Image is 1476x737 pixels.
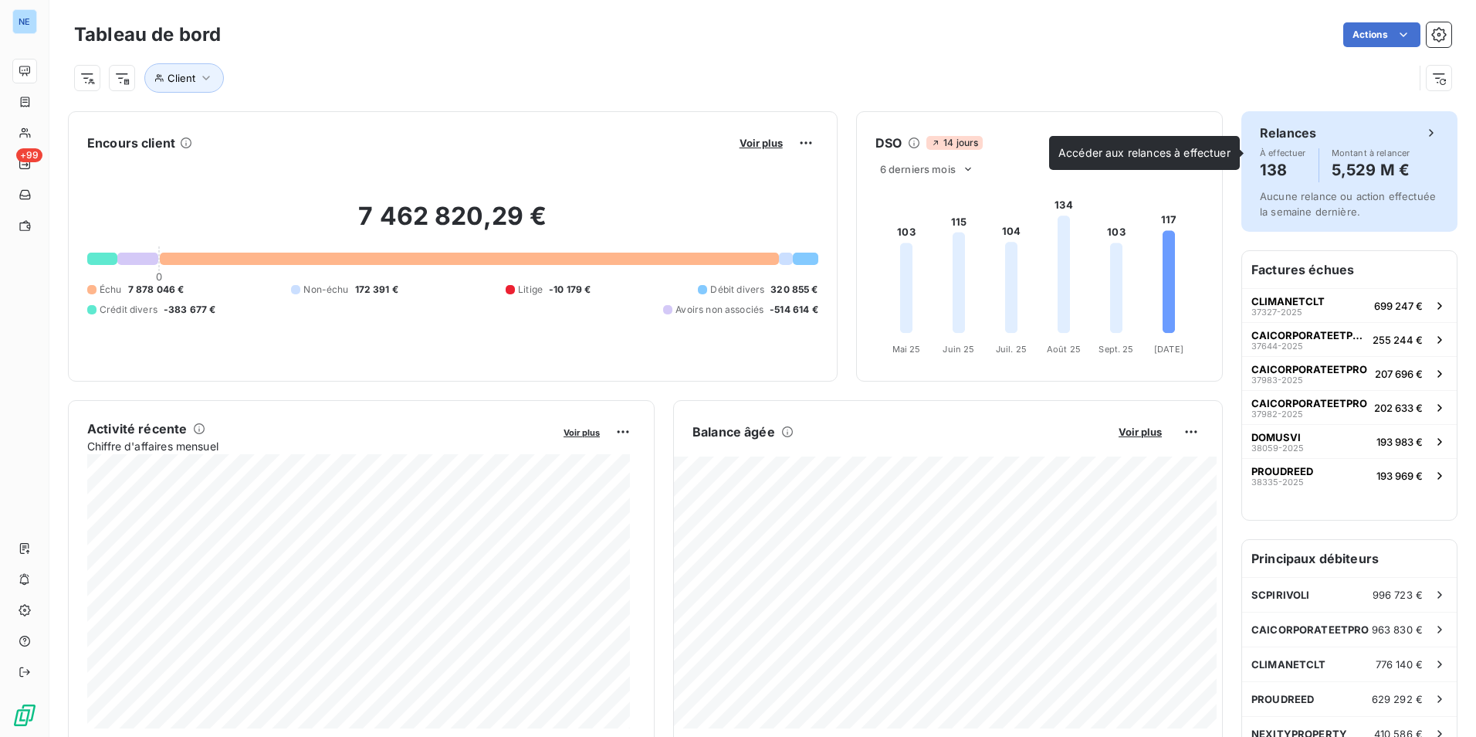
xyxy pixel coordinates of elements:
[12,703,37,728] img: Logo LeanPay
[1372,623,1423,636] span: 963 830 €
[87,134,175,152] h6: Encours client
[164,303,216,317] span: -383 677 €
[1251,477,1304,487] span: 38335-2025
[549,283,591,297] span: -10 179 €
[1047,344,1081,355] tspan: Août 25
[1251,341,1303,351] span: 37644-2025
[1251,443,1304,453] span: 38059-2025
[1260,158,1306,182] h4: 138
[1251,589,1310,601] span: SCPIRIVOLI
[1251,329,1366,341] span: CAICORPORATEETPRO
[1376,658,1423,671] span: 776 140 €
[735,136,787,150] button: Voir plus
[875,134,902,152] h6: DSO
[1242,356,1457,390] button: CAICORPORATEETPRO37983-2025207 696 €
[1260,124,1316,142] h6: Relances
[1332,148,1410,158] span: Montant à relancer
[1251,658,1326,671] span: CLIMANETCLT
[355,283,398,297] span: 172 391 €
[1424,684,1461,722] iframe: Intercom live chat
[1251,409,1303,419] span: 37982-2025
[1376,436,1423,448] span: 193 983 €
[1376,470,1423,482] span: 193 969 €
[1242,540,1457,577] h6: Principaux débiteurs
[1251,465,1313,477] span: PROUDREED
[1374,300,1423,312] span: 699 247 €
[996,344,1027,355] tspan: Juil. 25
[168,72,195,84] span: Client
[710,283,764,297] span: Débit divers
[1114,425,1166,439] button: Voir plus
[564,427,600,438] span: Voir plus
[144,63,224,93] button: Client
[12,9,37,34] div: NE
[692,423,775,441] h6: Balance âgée
[1251,295,1325,307] span: CLIMANETCLT
[892,344,920,355] tspan: Mai 25
[1251,363,1367,375] span: CAICORPORATEETPRO
[740,137,783,149] span: Voir plus
[87,201,818,247] h2: 7 462 820,29 €
[303,283,348,297] span: Non-échu
[87,419,187,438] h6: Activité récente
[1374,402,1423,414] span: 202 633 €
[1343,22,1420,47] button: Actions
[1251,307,1302,317] span: 37327-2025
[16,148,42,162] span: +99
[1251,693,1314,705] span: PROUDREED
[100,283,122,297] span: Échu
[1099,344,1133,355] tspan: Sept. 25
[87,438,553,454] span: Chiffre d'affaires mensuel
[518,283,543,297] span: Litige
[1251,431,1301,443] span: DOMUSVI
[156,270,162,283] span: 0
[1242,424,1457,458] button: DOMUSVI38059-2025193 983 €
[926,136,983,150] span: 14 jours
[880,163,956,175] span: 6 derniers mois
[128,283,184,297] span: 7 878 046 €
[1375,368,1423,380] span: 207 696 €
[1372,693,1423,705] span: 629 292 €
[1242,322,1457,356] button: CAICORPORATEETPRO37644-2025255 244 €
[1242,390,1457,424] button: CAICORPORATEETPRO37982-2025202 633 €
[1242,288,1457,322] button: CLIMANETCLT37327-2025699 247 €
[1260,190,1436,218] span: Aucune relance ou action effectuée la semaine dernière.
[1260,148,1306,158] span: À effectuer
[1251,397,1367,409] span: CAICORPORATEETPRO
[1242,251,1457,288] h6: Factures échues
[559,425,604,439] button: Voir plus
[675,303,763,317] span: Avoirs non associés
[1119,426,1162,438] span: Voir plus
[1251,375,1303,385] span: 37983-2025
[770,283,818,297] span: 320 855 €
[770,303,818,317] span: -514 614 €
[1373,589,1423,601] span: 996 723 €
[1332,158,1410,182] h4: 5,529 M €
[74,21,221,49] h3: Tableau de bord
[100,303,157,317] span: Crédit divers
[1373,334,1423,346] span: 255 244 €
[943,344,974,355] tspan: Juin 25
[1154,344,1183,355] tspan: [DATE]
[1058,146,1231,159] span: Accéder aux relances à effectuer
[1242,458,1457,492] button: PROUDREED38335-2025193 969 €
[1251,623,1369,636] span: CAICORPORATEETPRO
